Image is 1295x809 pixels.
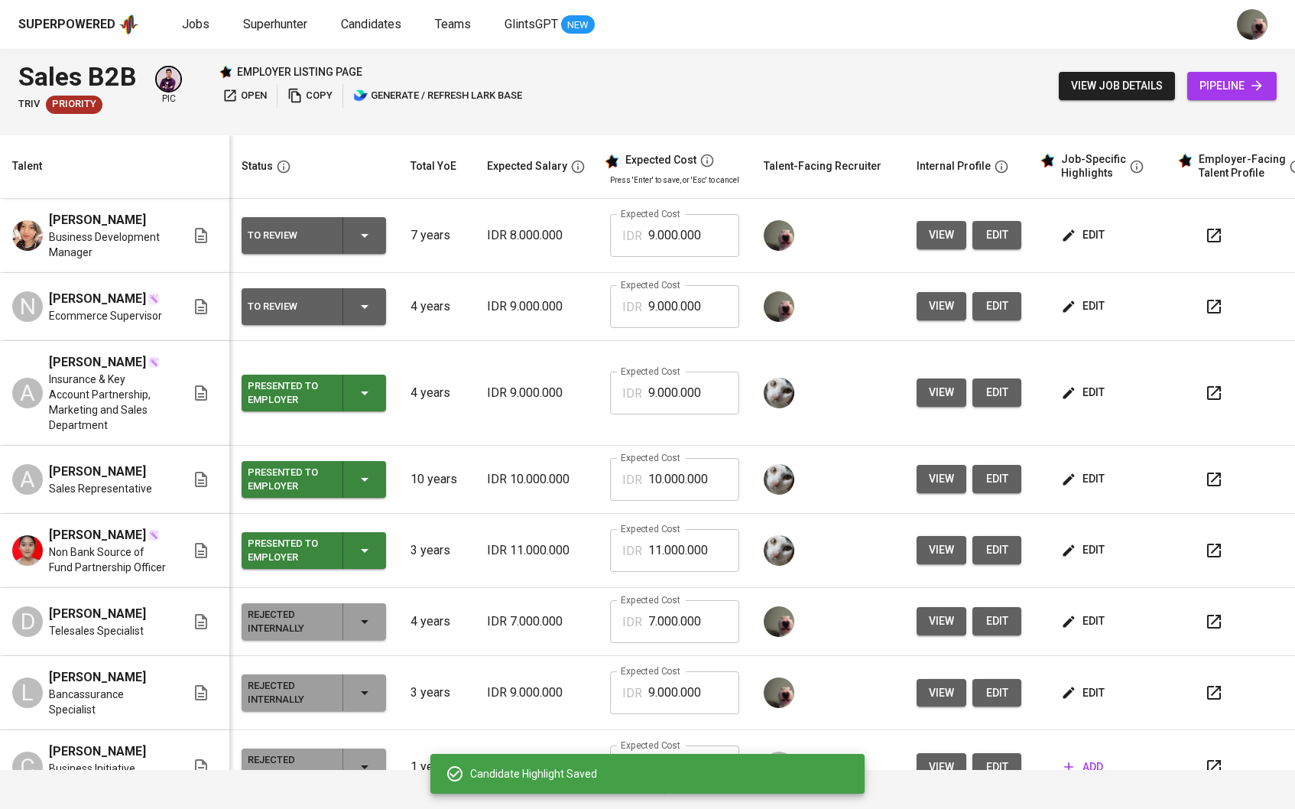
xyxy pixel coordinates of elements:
[764,464,794,495] img: tharisa.rizky@glints.com
[12,291,43,322] div: N
[929,684,954,703] span: view
[917,465,966,493] button: view
[764,378,794,408] img: tharisa.rizky@glints.com
[243,15,310,34] a: Superhunter
[12,677,43,708] div: L
[49,544,167,575] span: Non Bank Source of Fund Partnership Officer
[242,603,386,640] button: Rejected Internally
[46,96,102,114] div: Client Priority, More Profiles Required
[248,463,330,496] div: Presented to Employer
[287,87,333,105] span: copy
[764,291,794,322] img: aji.muda@glints.com
[1064,469,1105,489] span: edit
[284,84,336,108] button: copy
[12,606,43,637] div: D
[435,15,474,34] a: Teams
[929,758,954,777] span: view
[972,753,1021,781] button: edit
[46,97,102,112] span: Priority
[1058,753,1109,781] button: add
[929,226,954,245] span: view
[929,297,954,316] span: view
[1058,292,1111,320] button: edit
[764,220,794,251] img: aji.muda@glints.com
[148,529,160,541] img: magic_wand.svg
[1064,226,1105,245] span: edit
[917,536,966,564] button: view
[487,612,586,631] p: IDR 7.000.000
[411,612,462,631] p: 4 years
[411,297,462,316] p: 4 years
[917,679,966,707] button: view
[341,17,401,31] span: Candidates
[248,534,330,567] div: Presented to Employer
[242,674,386,711] button: Rejected Internally
[411,684,462,702] p: 3 years
[49,742,146,761] span: [PERSON_NAME]
[972,465,1021,493] button: edit
[1061,153,1126,180] div: Job-Specific Highlights
[917,379,966,407] button: view
[219,65,232,79] img: Glints Star
[985,226,1009,245] span: edit
[972,221,1021,249] button: edit
[411,758,462,776] p: 1 year
[157,67,180,91] img: erwin@glints.com
[49,481,152,496] span: Sales Representative
[242,749,386,785] button: Rejected Internally
[18,97,40,112] span: Triv
[49,211,146,229] span: [PERSON_NAME]
[1187,72,1277,100] a: pipeline
[1058,536,1111,564] button: edit
[1058,679,1111,707] button: edit
[49,290,146,308] span: [PERSON_NAME]
[242,217,386,254] button: To Review
[182,17,209,31] span: Jobs
[182,15,213,34] a: Jobs
[12,535,43,566] img: Tamara Juliana
[1064,383,1105,402] span: edit
[118,13,139,36] img: app logo
[622,471,642,489] p: IDR
[622,613,642,632] p: IDR
[929,383,954,402] span: view
[222,87,267,105] span: open
[248,297,330,317] div: To Review
[49,372,167,433] span: Insurance & Key Account Partnership, Marketing and Sales Department
[917,221,966,249] button: view
[49,308,162,323] span: Ecommerce Supervisor
[985,684,1009,703] span: edit
[18,13,139,36] a: Superpoweredapp logo
[972,679,1021,707] button: edit
[487,684,586,702] p: IDR 9.000.000
[929,469,954,489] span: view
[242,461,386,498] button: Presented to Employer
[972,536,1021,564] button: edit
[505,17,558,31] span: GlintsGPT
[12,752,43,782] div: C
[985,383,1009,402] span: edit
[248,750,330,784] div: Rejected Internally
[353,87,522,105] span: generate / refresh lark base
[49,761,167,791] span: Business Initiative Development
[18,58,137,96] div: Sales B2B
[1199,153,1286,180] div: Employer-Facing Talent Profile
[353,88,368,103] img: lark
[1177,153,1193,168] img: glints_star.svg
[917,157,991,176] div: Internal Profile
[985,612,1009,631] span: edit
[248,605,330,638] div: Rejected Internally
[622,385,642,403] p: IDR
[1058,465,1111,493] button: edit
[1071,76,1163,96] span: view job details
[972,379,1021,407] button: edit
[972,292,1021,320] a: edit
[1064,758,1103,777] span: add
[341,15,404,34] a: Candidates
[1064,297,1105,316] span: edit
[1199,76,1264,96] span: pipeline
[917,292,966,320] button: view
[764,157,881,176] div: Talent-Facing Recruiter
